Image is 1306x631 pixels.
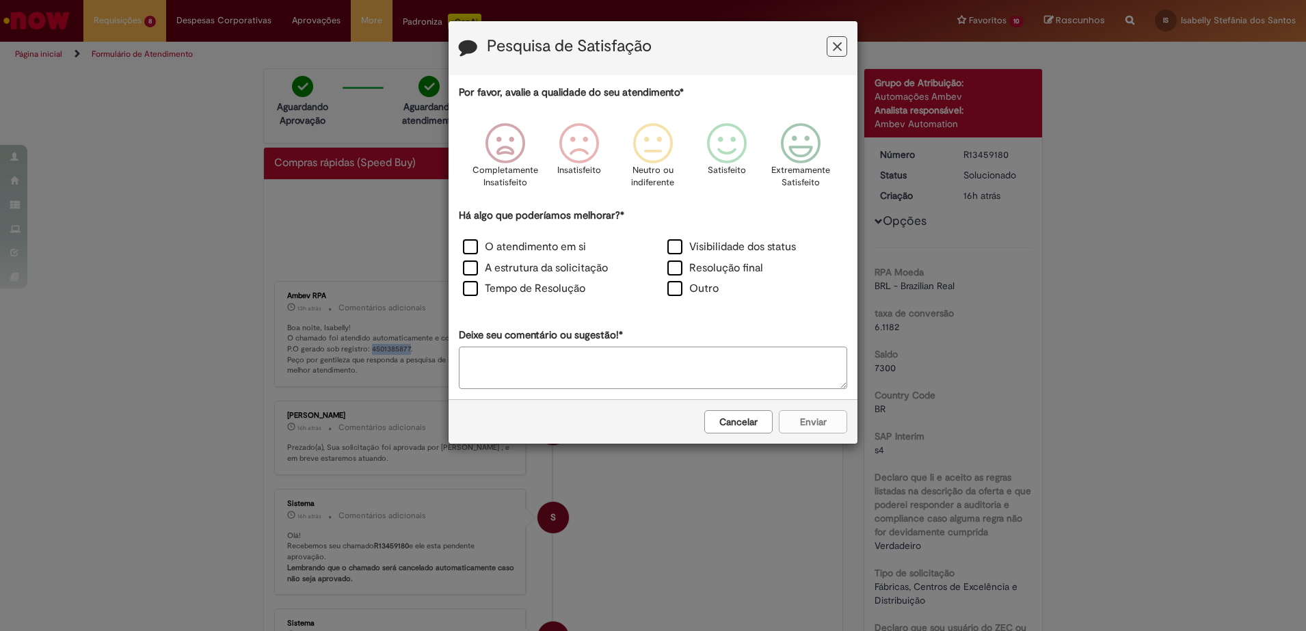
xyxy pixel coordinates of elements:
[487,38,652,55] label: Pesquisa de Satisfação
[463,239,586,255] label: O atendimento em si
[667,281,719,297] label: Outro
[463,281,585,297] label: Tempo de Resolução
[667,260,763,276] label: Resolução final
[667,239,796,255] label: Visibilidade dos status
[463,260,608,276] label: A estrutura da solicitação
[459,85,684,100] label: Por favor, avalie a qualidade do seu atendimento*
[459,328,623,343] label: Deixe seu comentário ou sugestão!*
[708,164,746,177] p: Satisfeito
[704,410,773,433] button: Cancelar
[771,164,830,189] p: Extremamente Satisfeito
[692,113,762,206] div: Satisfeito
[544,113,614,206] div: Insatisfeito
[628,164,678,189] p: Neutro ou indiferente
[766,113,836,206] div: Extremamente Satisfeito
[472,164,538,189] p: Completamente Insatisfeito
[470,113,539,206] div: Completamente Insatisfeito
[459,209,847,301] div: Há algo que poderíamos melhorar?*
[557,164,601,177] p: Insatisfeito
[618,113,688,206] div: Neutro ou indiferente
